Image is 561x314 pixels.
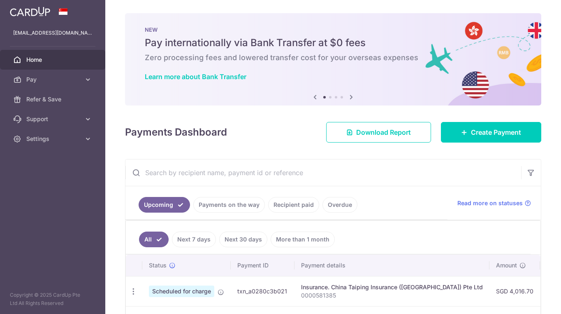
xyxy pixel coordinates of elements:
[125,125,227,140] h4: Payments Dashboard
[322,197,357,213] a: Overdue
[193,197,265,213] a: Payments on the way
[489,276,540,306] td: SGD 4,016.70
[271,232,335,247] a: More than 1 month
[13,29,92,37] p: [EMAIL_ADDRESS][DOMAIN_NAME]
[356,127,411,137] span: Download Report
[441,122,541,143] a: Create Payment
[301,283,483,291] div: Insurance. China Taiping Insurance ([GEOGRAPHIC_DATA]) Pte Ltd
[219,232,267,247] a: Next 30 days
[145,53,522,63] h6: Zero processing fees and lowered transfer cost for your overseas expenses
[457,199,523,207] span: Read more on statuses
[139,197,190,213] a: Upcoming
[125,159,521,186] input: Search by recipient name, payment id or reference
[231,255,294,276] th: Payment ID
[294,255,489,276] th: Payment details
[496,261,517,269] span: Amount
[26,135,81,143] span: Settings
[231,276,294,306] td: txn_a0280c3b021
[26,56,81,64] span: Home
[145,26,522,33] p: NEW
[10,7,50,16] img: CardUp
[268,197,319,213] a: Recipient paid
[26,115,81,123] span: Support
[26,95,81,103] span: Refer & Save
[26,75,81,84] span: Pay
[172,232,216,247] a: Next 7 days
[326,122,431,143] a: Download Report
[471,127,521,137] span: Create Payment
[457,199,531,207] a: Read more on statuses
[149,261,167,269] span: Status
[149,286,214,297] span: Scheduled for charge
[139,232,169,247] a: All
[125,13,541,105] img: Bank transfer banner
[145,36,522,49] h5: Pay internationally via Bank Transfer at $0 fees
[145,73,246,81] a: Learn more about Bank Transfer
[301,291,483,300] p: 0000581385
